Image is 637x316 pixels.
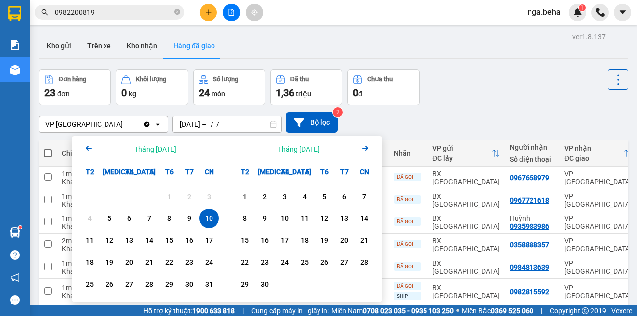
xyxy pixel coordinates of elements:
[193,69,265,105] button: Số lượng24món
[354,252,374,272] div: Choose Chủ Nhật, tháng 09 28 2025. It's available.
[510,214,554,222] div: Huỳnh
[80,252,100,272] div: Choose Thứ Hai, tháng 08 18 2025. It's available.
[83,212,97,224] div: 4
[62,222,92,230] div: Khác
[159,252,179,272] div: Choose Thứ Sáu, tháng 08 22 2025. It's available.
[202,278,216,290] div: 31
[564,170,632,186] div: VP [GEOGRAPHIC_DATA]
[103,234,116,246] div: 12
[564,192,632,208] div: VP [GEOGRAPHIC_DATA]
[182,278,196,290] div: 30
[143,120,151,128] svg: Clear value
[572,31,606,42] div: ver 1.8.137
[510,288,549,296] div: 0982815592
[62,237,92,245] div: 2 món
[139,162,159,182] div: T5
[295,252,315,272] div: Choose Thứ Năm, tháng 09 25 2025. It's available.
[202,212,216,224] div: 10
[462,305,533,316] span: Miền Bắc
[242,305,244,316] span: |
[510,155,554,163] div: Số điện thoại
[251,305,329,316] span: Cung cấp máy in - giấy in:
[290,76,309,83] div: Đã thu
[182,234,196,246] div: 16
[275,209,295,228] div: Choose Thứ Tư, tháng 09 10 2025. It's available.
[510,196,549,204] div: 0967721618
[103,212,116,224] div: 5
[564,144,624,152] div: VP nhận
[559,140,637,167] th: Toggle SortBy
[83,142,95,156] button: Previous month.
[199,274,219,294] div: Choose Chủ Nhật, tháng 08 31 2025. It's available.
[10,295,20,305] span: message
[235,187,255,207] div: Choose Thứ Hai, tháng 09 1 2025. It's available.
[255,252,275,272] div: Choose Thứ Ba, tháng 09 23 2025. It's available.
[510,241,549,249] div: 0358888357
[251,9,258,16] span: aim
[57,90,70,98] span: đơn
[432,192,500,208] div: BX [GEOGRAPHIC_DATA]
[394,173,421,181] div: ĐÃ GỌI
[334,162,354,182] div: T7
[199,187,219,207] div: Not available. Chủ Nhật, tháng 08 3 2025.
[510,143,554,151] div: Người nhận
[235,209,255,228] div: Choose Thứ Hai, tháng 09 8 2025. It's available.
[564,284,632,300] div: VP [GEOGRAPHIC_DATA]
[62,292,92,300] div: Khác
[83,256,97,268] div: 18
[162,212,176,224] div: 8
[394,262,421,271] div: ĐÃ GỌI
[182,256,196,268] div: 23
[159,274,179,294] div: Choose Thứ Sáu, tháng 08 29 2025. It's available.
[235,230,255,250] div: Choose Thứ Hai, tháng 09 15 2025. It's available.
[334,230,354,250] div: Choose Thứ Bảy, tháng 09 20 2025. It's available.
[174,9,180,15] span: close-circle
[357,212,371,224] div: 14
[142,256,156,268] div: 21
[119,34,165,58] button: Kho nhận
[618,8,627,17] span: caret-down
[122,234,136,246] div: 13
[202,256,216,268] div: 24
[10,40,20,50] img: solution-icon
[331,305,454,316] span: Miền Nam
[354,209,374,228] div: Choose Chủ Nhật, tháng 09 14 2025. It's available.
[255,230,275,250] div: Choose Thứ Ba, tháng 09 16 2025. It's available.
[136,76,166,83] div: Khối lượng
[159,162,179,182] div: T6
[165,34,223,58] button: Hàng đã giao
[353,87,358,99] span: 0
[121,87,127,99] span: 0
[80,162,100,182] div: T2
[45,119,123,129] div: VP [GEOGRAPHIC_DATA]
[255,162,275,182] div: [MEDICAL_DATA]
[318,212,331,224] div: 12
[192,307,235,315] strong: 1900 633 818
[432,237,500,253] div: BX [GEOGRAPHIC_DATA]
[456,309,459,313] span: ⚪️
[582,307,589,314] span: copyright
[10,65,20,75] img: warehouse-icon
[139,230,159,250] div: Choose Thứ Năm, tháng 08 14 2025. It's available.
[275,187,295,207] div: Choose Thứ Tư, tháng 09 3 2025. It's available.
[238,191,252,203] div: 1
[278,256,292,268] div: 24
[491,307,533,315] strong: 0369 525 060
[295,230,315,250] div: Choose Thứ Năm, tháng 09 18 2025. It's available.
[179,274,199,294] div: Choose Thứ Bảy, tháng 08 30 2025. It's available.
[212,90,225,98] span: món
[238,212,252,224] div: 8
[278,144,319,154] div: Tháng [DATE]
[296,90,311,98] span: triệu
[205,9,212,16] span: plus
[298,234,312,246] div: 18
[122,212,136,224] div: 6
[10,250,20,260] span: question-circle
[318,234,331,246] div: 19
[213,76,238,83] div: Số lượng
[278,191,292,203] div: 3
[228,9,235,16] span: file-add
[315,209,334,228] div: Choose Thứ Sáu, tháng 09 12 2025. It's available.
[182,212,196,224] div: 9
[275,162,295,182] div: T4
